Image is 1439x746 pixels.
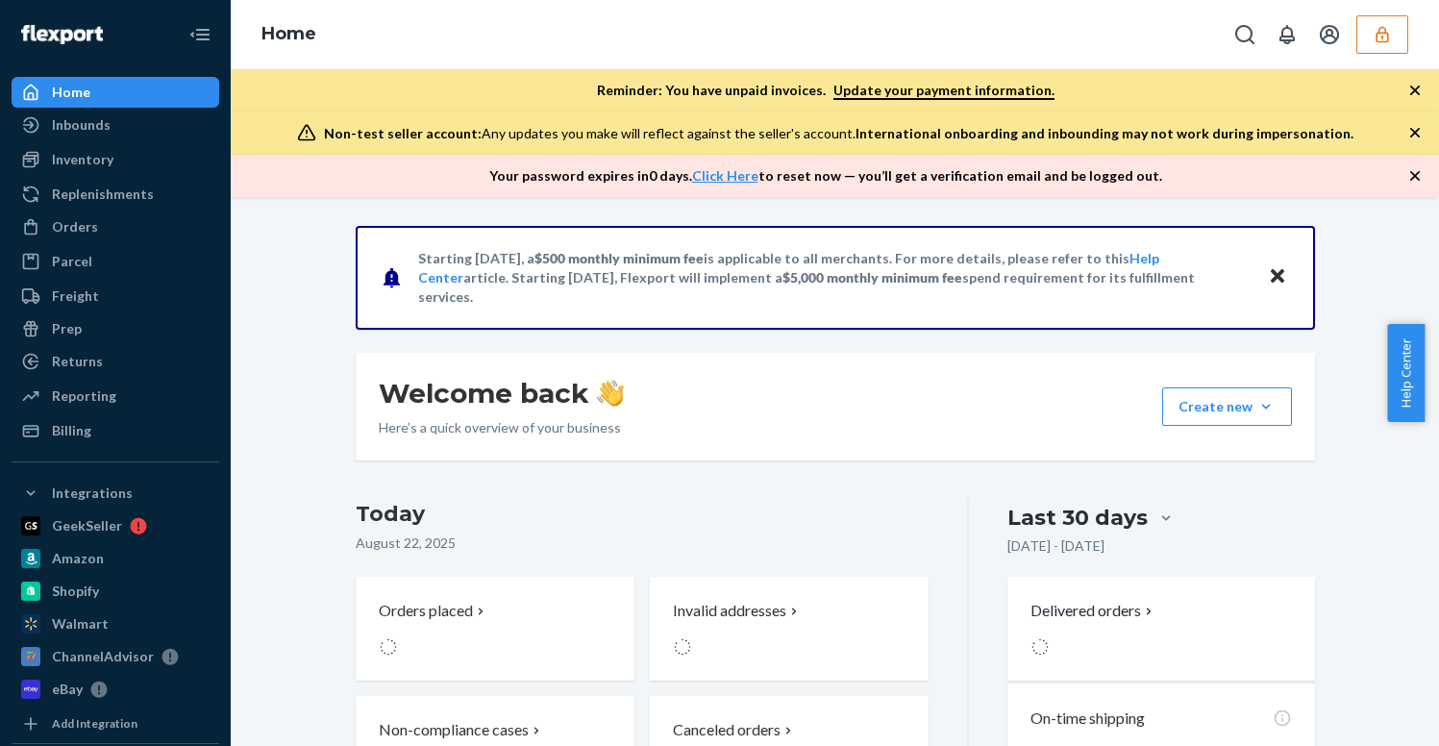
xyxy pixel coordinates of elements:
a: Reporting [12,381,219,411]
button: Invalid addresses [650,577,929,681]
div: Billing [52,421,91,440]
img: hand-wave emoji [597,380,624,407]
div: Any updates you make will reflect against the seller's account. [324,124,1353,143]
button: Open notifications [1268,15,1306,54]
img: Flexport logo [21,25,103,44]
div: Inbounds [52,115,111,135]
div: Last 30 days [1007,503,1148,533]
div: Shopify [52,582,99,601]
p: On-time shipping [1030,708,1145,730]
div: Replenishments [52,185,154,204]
button: Close [1265,263,1290,291]
div: Parcel [52,252,92,271]
ol: breadcrumbs [246,7,332,62]
span: Non-test seller account: [324,125,482,141]
span: International onboarding and inbounding may not work during impersonation. [856,125,1353,141]
div: Add Integration [52,715,137,732]
div: ChannelAdvisor [52,647,154,666]
a: Click Here [692,167,758,184]
a: Returns [12,346,219,377]
a: Home [12,77,219,108]
a: GeekSeller [12,510,219,541]
a: Parcel [12,246,219,277]
a: ChannelAdvisor [12,641,219,672]
p: Orders placed [379,600,473,622]
a: Walmart [12,609,219,639]
a: Update your payment information. [833,82,1054,100]
button: Help Center [1387,324,1425,422]
a: eBay [12,674,219,705]
a: Freight [12,281,219,311]
h3: Today [356,499,930,530]
a: Home [261,23,316,44]
p: Reminder: You have unpaid invoices. [597,81,1054,100]
div: Inventory [52,150,113,169]
p: Here’s a quick overview of your business [379,418,624,437]
a: Billing [12,415,219,446]
div: Orders [52,217,98,236]
h1: Welcome back [379,376,624,410]
p: Non-compliance cases [379,719,529,741]
button: Open account menu [1310,15,1349,54]
div: Freight [52,286,99,306]
a: Prep [12,313,219,344]
button: Orders placed [356,577,634,681]
p: August 22, 2025 [356,534,930,553]
a: Add Integration [12,712,219,735]
p: Your password expires in 0 days . to reset now — you’ll get a verification email and be logged out. [489,166,1162,186]
div: Prep [52,319,82,338]
button: Open Search Box [1226,15,1264,54]
p: [DATE] - [DATE] [1007,536,1104,556]
p: Canceled orders [673,719,781,741]
button: Create new [1162,387,1292,426]
div: Walmart [52,614,109,634]
p: Starting [DATE], a is applicable to all merchants. For more details, please refer to this article... [418,249,1250,307]
a: Shopify [12,576,219,607]
a: Orders [12,211,219,242]
button: Integrations [12,478,219,509]
div: GeekSeller [52,516,122,535]
button: Close Navigation [181,15,219,54]
div: Home [52,83,90,102]
a: Inbounds [12,110,219,140]
span: $500 monthly minimum fee [534,250,704,266]
div: Reporting [52,386,116,406]
div: Integrations [52,484,133,503]
div: Returns [52,352,103,371]
div: eBay [52,680,83,699]
a: Amazon [12,543,219,574]
p: Invalid addresses [673,600,786,622]
a: Inventory [12,144,219,175]
span: $5,000 monthly minimum fee [782,269,962,286]
div: Amazon [52,549,104,568]
a: Replenishments [12,179,219,210]
button: Delivered orders [1030,600,1156,622]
